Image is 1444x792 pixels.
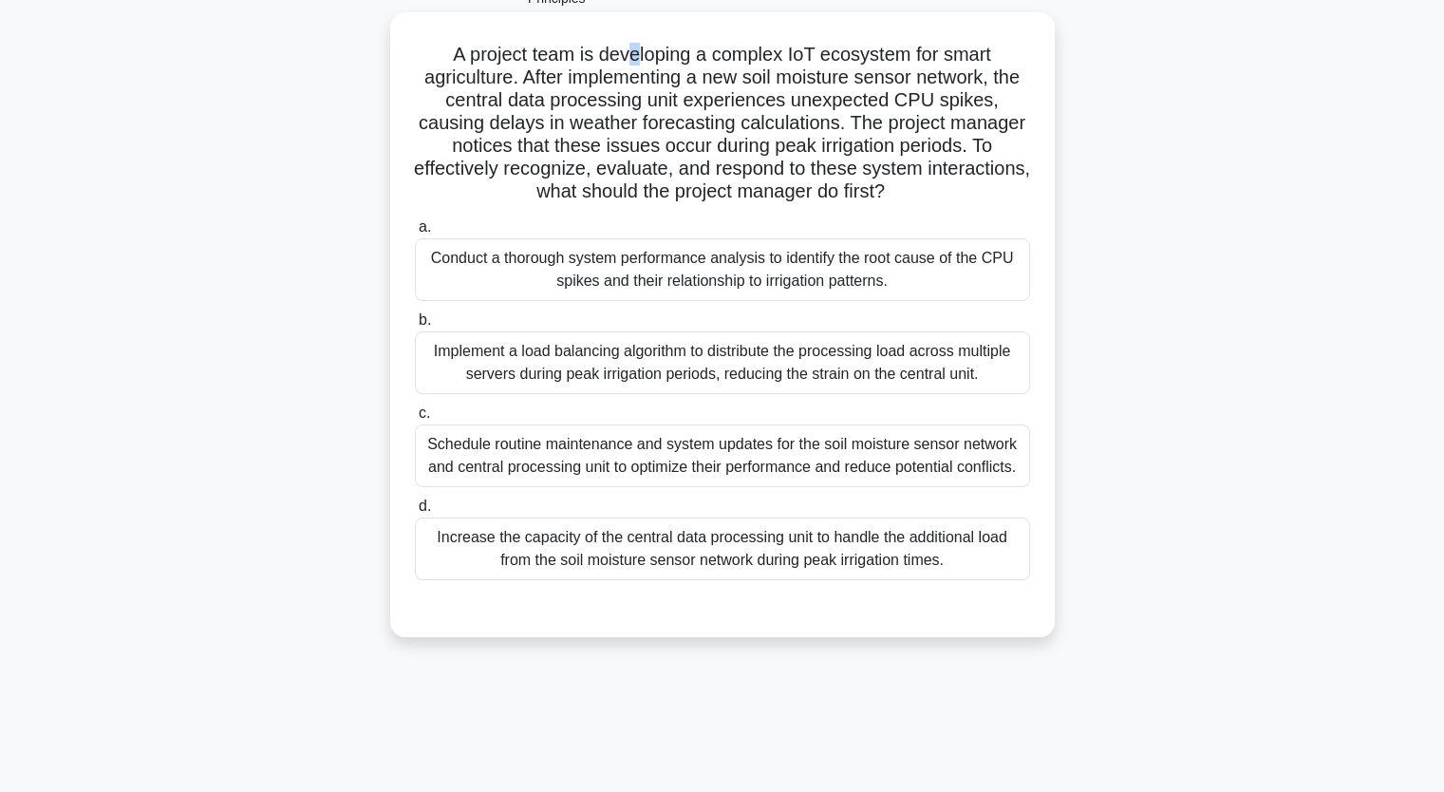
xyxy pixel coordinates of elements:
span: b. [419,311,431,328]
span: d. [419,498,431,514]
h5: A project team is developing a complex IoT ecosystem for smart agriculture. After implementing a ... [413,43,1032,204]
span: a. [419,218,431,235]
div: Implement a load balancing algorithm to distribute the processing load across multiple servers du... [415,331,1030,394]
span: c. [419,405,430,421]
div: Schedule routine maintenance and system updates for the soil moisture sensor network and central ... [415,424,1030,487]
div: Conduct a thorough system performance analysis to identify the root cause of the CPU spikes and t... [415,238,1030,301]
div: Increase the capacity of the central data processing unit to handle the additional load from the ... [415,518,1030,580]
